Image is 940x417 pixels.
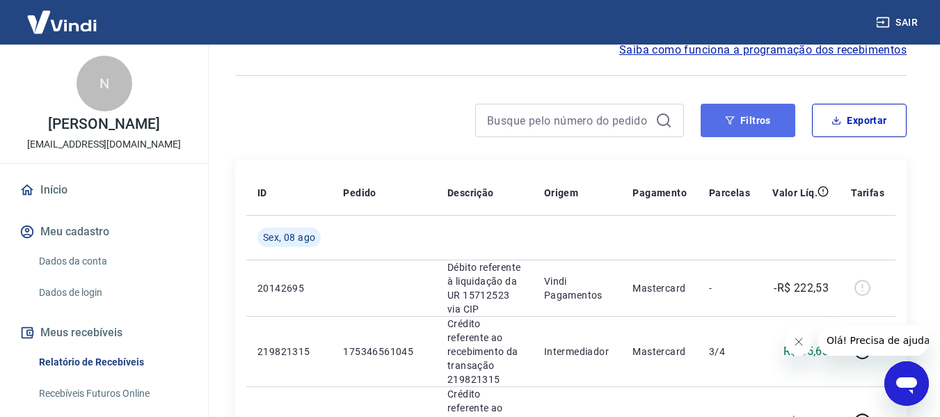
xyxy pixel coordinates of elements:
[33,247,191,276] a: Dados da conta
[33,348,191,377] a: Relatório de Recebíveis
[774,280,829,297] p: -R$ 222,53
[257,186,267,200] p: ID
[544,186,578,200] p: Origem
[709,345,750,359] p: 3/4
[783,343,829,360] p: R$ 55,63
[632,345,687,359] p: Mastercard
[709,281,750,295] p: -
[709,186,750,200] p: Parcelas
[263,230,315,244] span: Sex, 08 ago
[884,361,929,406] iframe: Botão para abrir a janela de mensagens
[77,56,132,111] div: N
[17,317,191,348] button: Meus recebíveis
[812,104,907,137] button: Exportar
[701,104,795,137] button: Filtros
[17,217,191,247] button: Meu cadastro
[544,345,610,359] p: Intermediador
[257,345,321,359] p: 219821315
[27,137,181,152] p: [EMAIL_ADDRESS][DOMAIN_NAME]
[447,186,494,200] p: Descrição
[632,281,687,295] p: Mastercard
[851,186,884,200] p: Tarifas
[343,345,425,359] p: 175346561045
[487,110,650,131] input: Busque pelo número do pedido
[33,278,191,307] a: Dados de login
[8,10,117,21] span: Olá! Precisa de ajuda?
[873,10,923,36] button: Sair
[33,379,191,408] a: Recebíveis Futuros Online
[48,117,159,132] p: [PERSON_NAME]
[785,328,813,356] iframe: Fechar mensagem
[818,325,929,356] iframe: Mensagem da empresa
[447,260,522,316] p: Débito referente à liquidação da UR 15712523 via CIP
[544,274,610,302] p: Vindi Pagamentos
[772,186,818,200] p: Valor Líq.
[257,281,321,295] p: 20142695
[619,42,907,58] a: Saiba como funciona a programação dos recebimentos
[17,175,191,205] a: Início
[447,317,522,386] p: Crédito referente ao recebimento da transação 219821315
[632,186,687,200] p: Pagamento
[343,186,376,200] p: Pedido
[17,1,107,43] img: Vindi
